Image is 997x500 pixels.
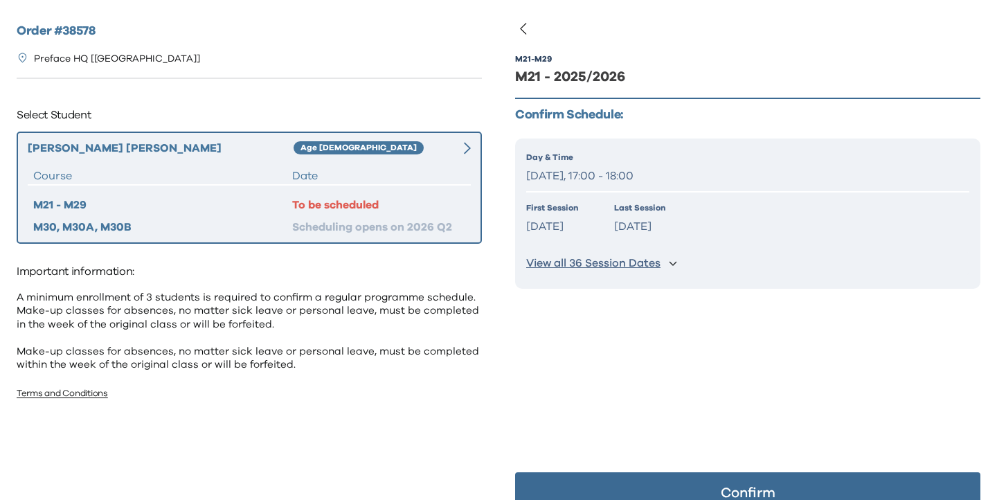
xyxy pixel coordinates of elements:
div: M21 - M29 [33,197,292,213]
p: [DATE], 17:00 - 18:00 [526,166,969,186]
p: Confirm [721,486,775,500]
div: M21 - M29 [515,53,552,64]
a: Terms and Conditions [17,389,108,398]
p: Last Session [614,202,665,214]
p: Important information: [17,260,482,283]
button: View all 36 Session Dates [526,251,969,276]
div: Date [292,168,465,184]
div: Course [33,168,292,184]
p: [DATE] [526,217,578,237]
div: [PERSON_NAME] [PERSON_NAME] [28,140,294,157]
p: Select Student [17,104,482,126]
div: To be scheduled [292,197,465,213]
p: Confirm Schedule: [515,107,980,123]
p: [DATE] [614,217,665,237]
div: Age [DEMOGRAPHIC_DATA] [294,141,424,155]
div: Scheduling opens on 2026 Q2 [292,219,465,235]
p: View all 36 Session Dates [526,256,661,271]
p: Day & Time [526,151,969,163]
p: First Session [526,202,578,214]
p: Preface HQ [[GEOGRAPHIC_DATA]] [34,52,200,66]
h2: Order # 38578 [17,22,482,41]
div: M21 - 2025/2026 [515,67,980,87]
div: M30, M30A, M30B [33,219,292,235]
p: A minimum enrollment of 3 students is required to confirm a regular programme schedule. Make-up c... [17,291,482,372]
